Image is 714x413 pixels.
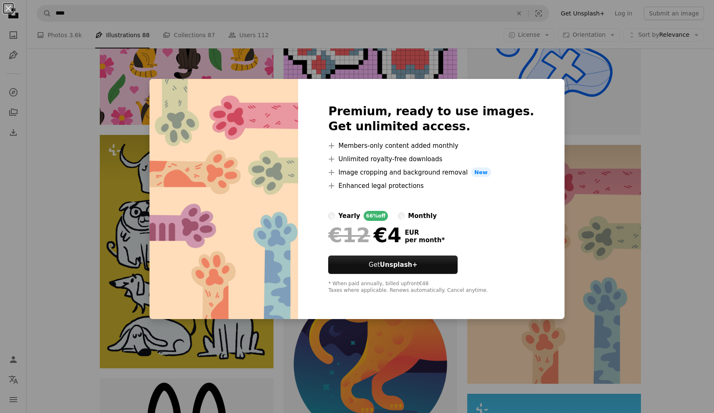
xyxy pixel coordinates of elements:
[408,211,437,221] div: monthly
[405,236,445,244] span: per month *
[149,79,298,319] img: premium_vector-1732773053641-916de4b1b3f9
[398,213,405,219] input: monthly
[328,224,401,246] div: €4
[328,256,458,274] button: GetUnsplash+
[328,181,534,191] li: Enhanced legal protections
[328,213,335,219] input: yearly66%off
[328,141,534,151] li: Members-only content added monthly
[328,104,534,134] h2: Premium, ready to use images. Get unlimited access.
[328,224,370,246] span: €12
[471,167,491,177] span: New
[380,261,418,269] strong: Unsplash+
[405,229,445,236] span: EUR
[338,211,360,221] div: yearly
[328,167,534,177] li: Image cropping and background removal
[328,281,534,294] div: * When paid annually, billed upfront €48 Taxes where applicable. Renews automatically. Cancel any...
[328,154,534,164] li: Unlimited royalty-free downloads
[364,211,388,221] div: 66% off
